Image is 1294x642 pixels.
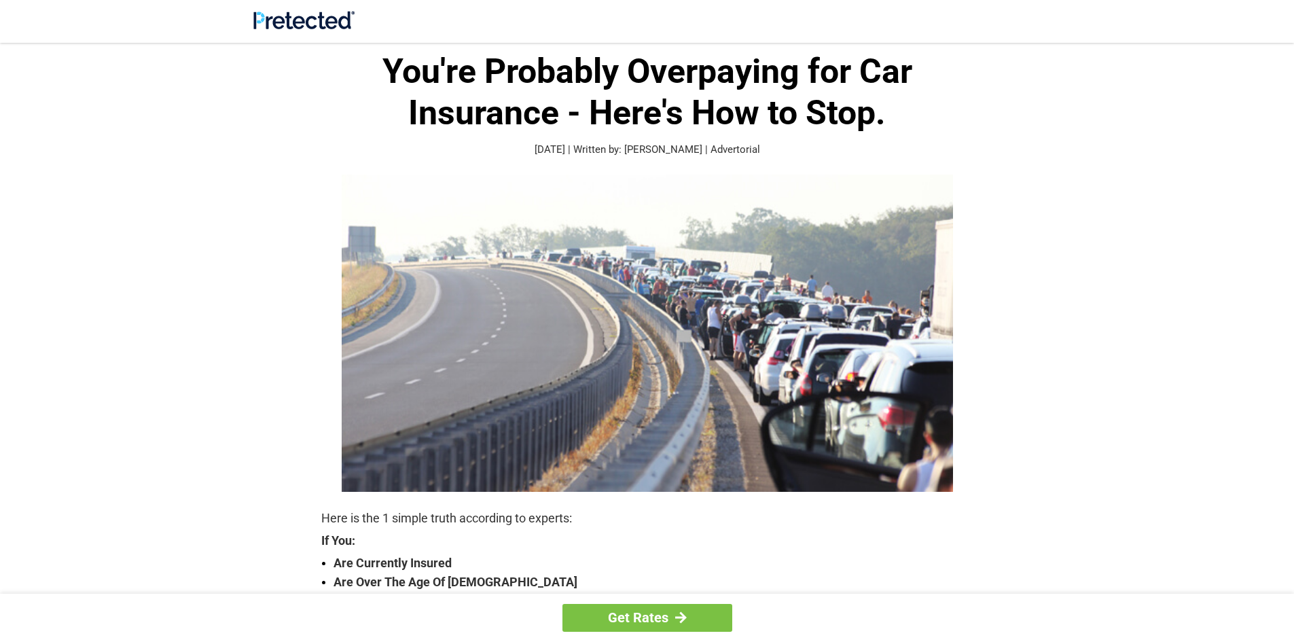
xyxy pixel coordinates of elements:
strong: Are Currently Insured [334,554,973,573]
a: Get Rates [562,604,732,632]
a: Site Logo [253,19,355,32]
strong: Are Over The Age Of [DEMOGRAPHIC_DATA] [334,573,973,592]
h1: You're Probably Overpaying for Car Insurance - Here's How to Stop. [321,51,973,134]
p: [DATE] | Written by: [PERSON_NAME] | Advertorial [321,142,973,158]
strong: Drive Less Than 50 Miles Per Day [334,592,973,611]
img: Site Logo [253,11,355,29]
p: Here is the 1 simple truth according to experts: [321,509,973,528]
strong: If You: [321,535,973,547]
